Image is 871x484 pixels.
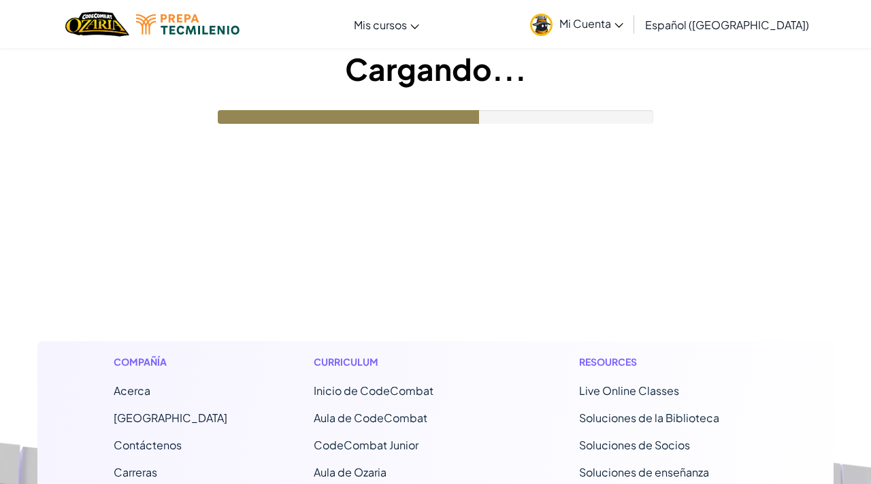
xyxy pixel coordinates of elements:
img: avatar [530,14,553,36]
span: Mis cursos [354,18,407,32]
a: [GEOGRAPHIC_DATA] [114,411,227,425]
a: Soluciones de la Biblioteca [579,411,719,425]
a: Aula de CodeCombat [314,411,427,425]
a: Mi Cuenta [523,3,630,46]
a: Ozaria by CodeCombat logo [65,10,129,38]
img: Home [65,10,129,38]
h1: Curriculum [314,355,493,369]
a: Acerca [114,383,150,398]
a: Live Online Classes [579,383,679,398]
a: Soluciones de enseñanza [579,465,709,479]
h1: Resources [579,355,758,369]
a: Soluciones de Socios [579,438,690,452]
a: Español ([GEOGRAPHIC_DATA]) [638,6,816,43]
a: Carreras [114,465,157,479]
a: Aula de Ozaria [314,465,387,479]
h1: Compañía [114,355,227,369]
img: Tecmilenio logo [136,14,240,35]
a: CodeCombat Junior [314,438,418,452]
span: Contáctenos [114,438,182,452]
a: Mis cursos [347,6,426,43]
span: Español ([GEOGRAPHIC_DATA]) [645,18,809,32]
span: Inicio de CodeCombat [314,383,433,398]
span: Mi Cuenta [559,16,623,31]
